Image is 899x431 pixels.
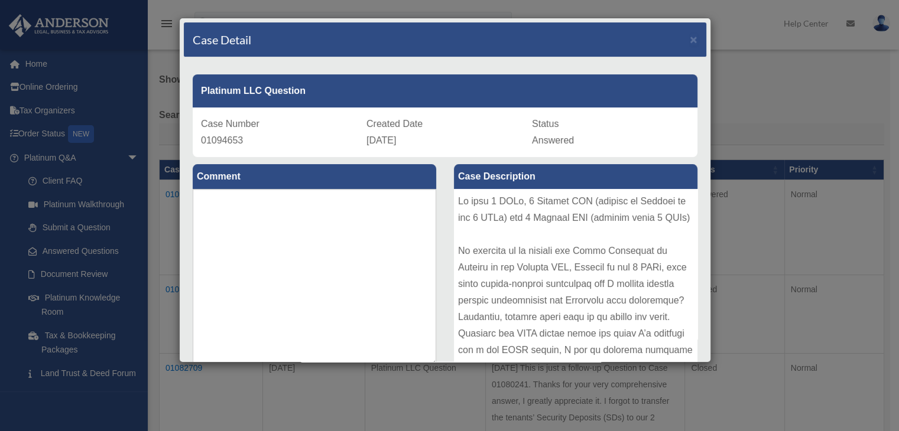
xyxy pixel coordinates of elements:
[201,119,259,129] span: Case Number
[532,119,559,129] span: Status
[690,33,697,45] button: Close
[193,31,251,48] h4: Case Detail
[690,32,697,46] span: ×
[454,189,697,366] div: Lo ipsu 1 DOLo, 6 Sitamet CON (adipisc el Seddoei te inc 6 UTLa) etd 4 Magnaal ENI (adminim venia...
[532,135,574,145] span: Answered
[193,164,436,189] label: Comment
[193,74,697,107] div: Platinum LLC Question
[366,119,423,129] span: Created Date
[454,164,697,189] label: Case Description
[201,135,243,145] span: 01094653
[366,135,396,145] span: [DATE]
